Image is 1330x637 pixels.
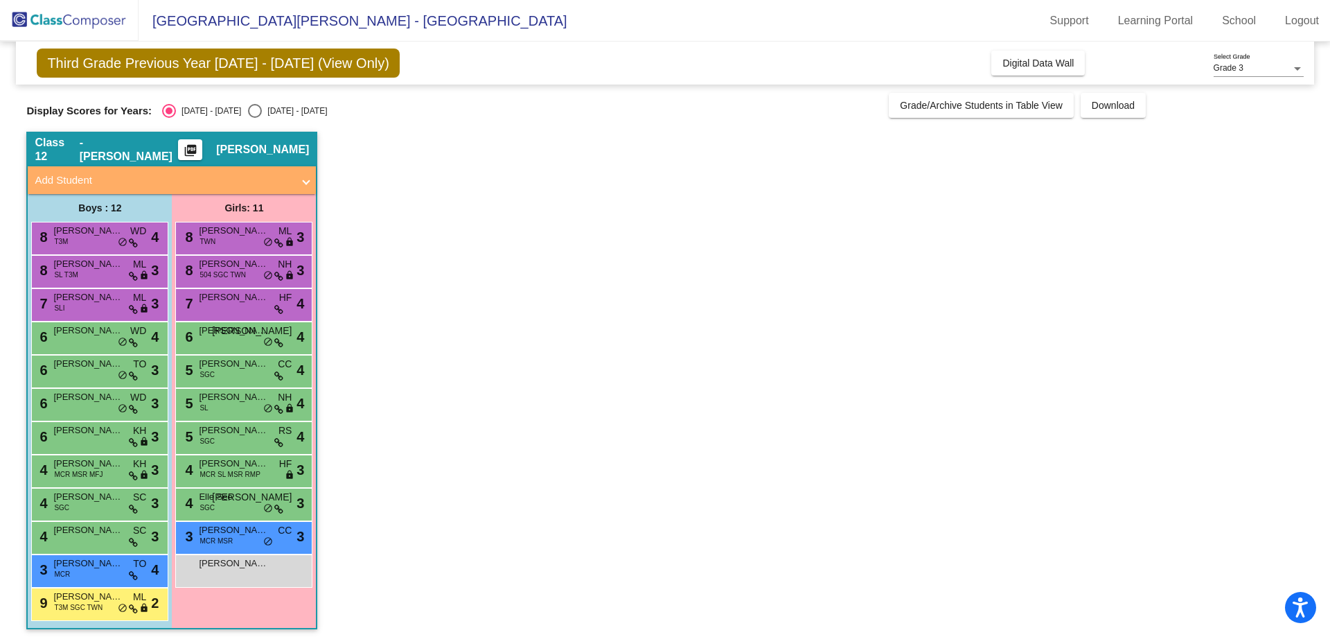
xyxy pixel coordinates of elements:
[54,469,103,480] span: MCR MSR MFJ
[130,390,146,405] span: WD
[296,526,304,547] span: 3
[53,457,123,471] span: [PERSON_NAME]
[26,105,152,117] span: Display Scores for Years:
[262,105,327,117] div: [DATE] - [DATE]
[36,363,47,378] span: 6
[212,324,292,338] span: [PERSON_NAME]
[199,557,268,570] span: [PERSON_NAME]
[181,296,193,311] span: 7
[182,143,199,163] mat-icon: picture_as_pdf
[28,166,316,194] mat-expansion-panel-header: Add Student
[1107,10,1205,32] a: Learning Portal
[285,270,294,281] span: lock
[278,224,292,238] span: ML
[296,326,304,347] span: 4
[139,304,149,315] span: lock
[199,224,268,238] span: [PERSON_NAME]
[133,290,146,305] span: ML
[151,293,159,314] span: 3
[28,194,172,222] div: Boys : 12
[181,263,193,278] span: 8
[36,329,47,344] span: 6
[139,10,567,32] span: [GEOGRAPHIC_DATA][PERSON_NAME] - [GEOGRAPHIC_DATA]
[151,493,159,514] span: 3
[53,523,123,537] span: [PERSON_NAME]
[285,470,294,481] span: lock
[900,100,1063,111] span: Grade/Archive Students in Table View
[36,462,47,478] span: 4
[1002,58,1074,69] span: Digital Data Wall
[36,296,47,311] span: 7
[1039,10,1100,32] a: Support
[296,293,304,314] span: 4
[199,357,268,371] span: [PERSON_NAME]
[118,603,127,614] span: do_not_disturb_alt
[151,260,159,281] span: 3
[139,270,149,281] span: lock
[133,457,146,471] span: KH
[199,390,268,404] span: [PERSON_NAME]
[133,590,146,604] span: ML
[285,403,294,415] span: lock
[53,590,123,604] span: [PERSON_NAME]
[263,337,273,348] span: do_not_disturb_alt
[130,224,146,238] span: WD
[80,136,179,164] span: - [PERSON_NAME]
[36,229,47,245] span: 8
[296,460,304,480] span: 3
[36,263,47,278] span: 8
[133,557,146,571] span: TO
[54,569,70,579] span: MCR
[133,424,146,438] span: KH
[181,396,193,411] span: 5
[118,237,127,248] span: do_not_disturb_alt
[133,357,146,372] span: TO
[199,236,215,247] span: TWN
[118,370,127,381] span: do_not_disturb_alt
[181,363,193,378] span: 5
[54,303,64,313] span: SLI
[296,227,304,247] span: 3
[53,390,123,404] span: [PERSON_NAME]
[54,270,78,280] span: SL T3M
[263,403,273,415] span: do_not_disturb_alt
[278,523,292,538] span: CC
[199,490,268,504] span: Elle See
[296,360,304,381] span: 4
[54,503,69,513] span: SGC
[1214,63,1243,73] span: Grade 3
[35,136,79,164] span: Class 12
[133,523,146,538] span: SC
[181,229,193,245] span: 8
[178,139,202,160] button: Print Students Details
[53,224,123,238] span: [PERSON_NAME]
[181,429,193,444] span: 5
[278,424,292,438] span: RS
[199,436,215,446] span: SGC
[278,357,292,372] span: CC
[36,529,47,544] span: 4
[199,469,260,480] span: MCR SL MSR RMP
[54,602,103,613] span: T3M SGC TWN
[151,460,159,480] span: 3
[151,426,159,447] span: 3
[263,536,273,548] span: do_not_disturb_alt
[212,490,292,505] span: [PERSON_NAME]
[151,360,159,381] span: 3
[199,290,268,304] span: [PERSON_NAME] [PERSON_NAME]
[176,105,241,117] div: [DATE] - [DATE]
[199,257,268,271] span: [PERSON_NAME]
[36,562,47,577] span: 3
[285,237,294,248] span: lock
[133,257,146,272] span: ML
[151,326,159,347] span: 4
[118,403,127,415] span: do_not_disturb_alt
[162,104,327,118] mat-radio-group: Select an option
[151,393,159,414] span: 3
[278,390,292,405] span: NH
[130,324,146,338] span: WD
[279,290,292,305] span: HF
[53,424,123,437] span: [PERSON_NAME]
[296,260,304,281] span: 3
[263,503,273,514] span: do_not_disturb_alt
